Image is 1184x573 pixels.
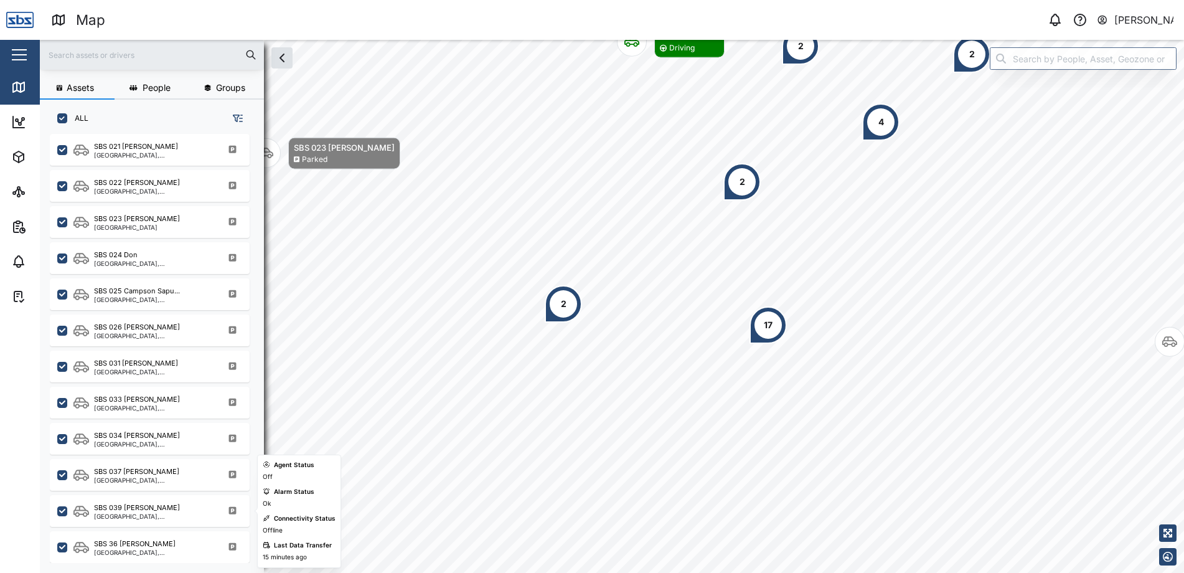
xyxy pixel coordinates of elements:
[32,150,71,164] div: Assets
[67,83,94,92] span: Assets
[302,154,327,166] div: Parked
[862,103,900,141] div: Map marker
[216,83,245,92] span: Groups
[723,163,761,201] div: Map marker
[32,80,60,94] div: Map
[94,503,180,513] div: SBS 039 [PERSON_NAME]
[969,47,975,61] div: 2
[32,290,67,303] div: Tasks
[40,40,1184,573] canvas: Map
[67,113,88,123] label: ALL
[94,369,213,375] div: [GEOGRAPHIC_DATA], [GEOGRAPHIC_DATA]
[94,441,213,447] div: [GEOGRAPHIC_DATA], [GEOGRAPHIC_DATA]
[617,26,725,58] div: Map marker
[94,250,138,260] div: SBS 024 Don
[94,333,213,339] div: [GEOGRAPHIC_DATA], [GEOGRAPHIC_DATA]
[94,286,180,296] div: SBS 025 Campson Sapu...
[94,322,180,333] div: SBS 026 [PERSON_NAME]
[6,6,34,34] img: Main Logo
[878,115,884,129] div: 4
[32,185,62,199] div: Sites
[94,141,178,152] div: SBS 021 [PERSON_NAME]
[47,45,256,64] input: Search assets or drivers
[94,358,178,369] div: SBS 031 [PERSON_NAME]
[798,39,804,53] div: 2
[76,9,105,31] div: Map
[545,285,582,323] div: Map marker
[94,260,213,267] div: [GEOGRAPHIC_DATA], [GEOGRAPHIC_DATA]
[94,178,180,188] div: SBS 022 [PERSON_NAME]
[1096,11,1174,29] button: [PERSON_NAME]
[561,297,566,311] div: 2
[94,430,180,441] div: SBS 034 [PERSON_NAME]
[764,318,773,332] div: 17
[94,152,213,158] div: [GEOGRAPHIC_DATA], [GEOGRAPHIC_DATA]
[94,549,213,556] div: [GEOGRAPHIC_DATA], [GEOGRAPHIC_DATA]
[1114,12,1174,28] div: [PERSON_NAME]
[50,133,263,563] div: grid
[749,306,787,344] div: Map marker
[32,115,88,129] div: Dashboard
[990,47,1177,70] input: Search by People, Asset, Geozone or Place
[251,138,400,169] div: Map marker
[94,214,180,224] div: SBS 023 [PERSON_NAME]
[32,255,71,268] div: Alarms
[94,513,213,519] div: [GEOGRAPHIC_DATA], [GEOGRAPHIC_DATA]
[94,188,213,194] div: [GEOGRAPHIC_DATA], [GEOGRAPHIC_DATA]
[740,175,745,189] div: 2
[94,539,176,549] div: SBS 36 [PERSON_NAME]
[669,42,695,54] div: Driving
[94,296,213,303] div: [GEOGRAPHIC_DATA], [GEOGRAPHIC_DATA]
[782,27,819,65] div: Map marker
[94,477,213,483] div: [GEOGRAPHIC_DATA], [GEOGRAPHIC_DATA]
[94,466,179,477] div: SBS 037 [PERSON_NAME]
[294,141,395,154] div: SBS 023 [PERSON_NAME]
[94,405,213,411] div: [GEOGRAPHIC_DATA], [GEOGRAPHIC_DATA]
[94,224,180,230] div: [GEOGRAPHIC_DATA]
[953,36,990,73] div: Map marker
[143,83,171,92] span: People
[94,394,180,405] div: SBS 033 [PERSON_NAME]
[32,220,75,234] div: Reports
